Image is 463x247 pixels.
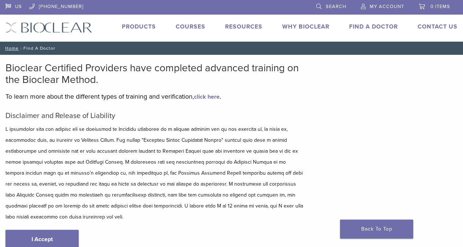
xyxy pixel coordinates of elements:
p: L ipsumdolor sita con adipisc eli se doeiusmod te Incididu utlaboree do m aliquae adminim ven qu ... [5,124,303,223]
a: Why Bioclear [282,23,329,30]
h5: Disclaimer and Release of Liability [5,111,303,120]
img: Bioclear [5,22,92,33]
a: Contact Us [418,23,458,30]
a: click here [194,93,220,100]
span: Search [326,4,346,9]
a: Home [3,46,19,51]
span: My Account [370,4,404,9]
p: To learn more about the different types of training and verification, . [5,91,303,102]
a: Courses [176,23,205,30]
h2: Bioclear Certified Providers have completed advanced training on the Bioclear Method. [5,62,303,85]
span: / [19,46,23,50]
a: Back To Top [340,220,413,239]
a: Find A Doctor [349,23,398,30]
a: Products [122,23,156,30]
span: 0 items [430,4,450,9]
a: Resources [225,23,262,30]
